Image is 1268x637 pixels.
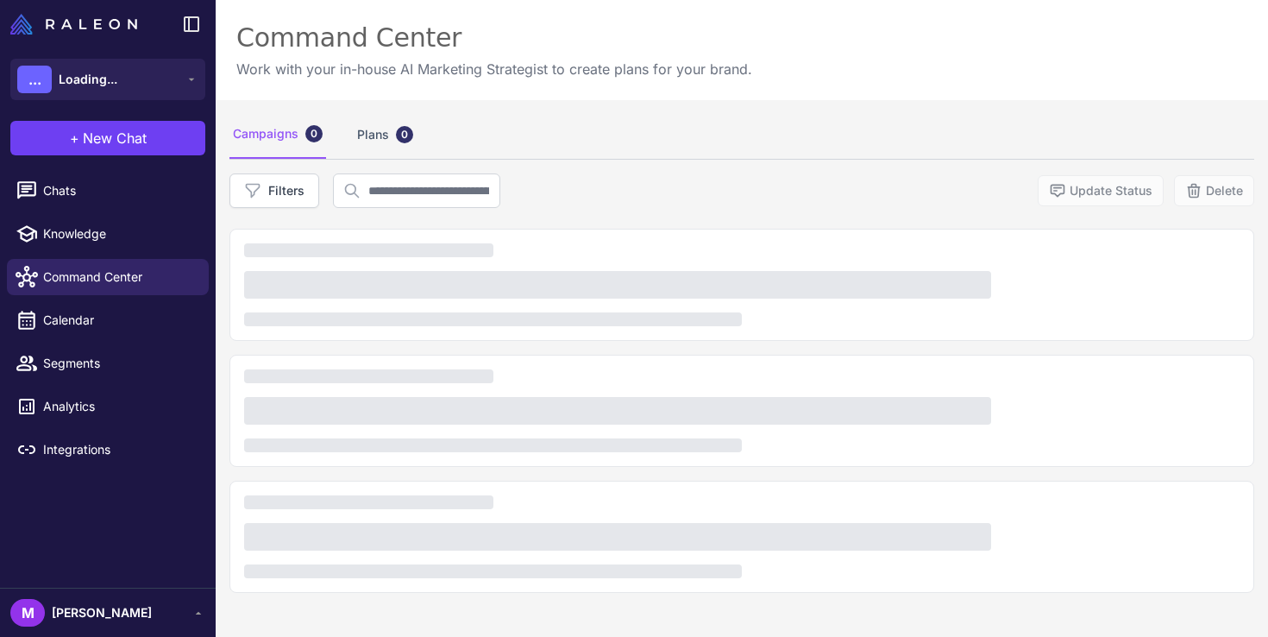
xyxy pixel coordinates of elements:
[7,216,209,252] a: Knowledge
[43,311,195,330] span: Calendar
[59,70,117,89] span: Loading...
[43,268,195,287] span: Command Center
[7,388,209,425] a: Analytics
[305,125,323,142] div: 0
[43,397,195,416] span: Analytics
[43,440,195,459] span: Integrations
[10,599,45,627] div: M
[10,14,137,35] img: Raleon Logo
[1174,175,1254,206] button: Delete
[10,121,205,155] button: +New Chat
[229,110,326,159] div: Campaigns
[236,21,752,55] div: Command Center
[70,128,79,148] span: +
[7,173,209,209] a: Chats
[83,128,147,148] span: New Chat
[43,224,195,243] span: Knowledge
[7,302,209,338] a: Calendar
[7,259,209,295] a: Command Center
[17,66,52,93] div: ...
[52,603,152,622] span: [PERSON_NAME]
[354,110,417,159] div: Plans
[1038,175,1164,206] button: Update Status
[7,432,209,468] a: Integrations
[43,181,195,200] span: Chats
[10,59,205,100] button: ...Loading...
[396,126,413,143] div: 0
[229,173,319,208] button: Filters
[7,345,209,382] a: Segments
[236,59,752,79] p: Work with your in-house AI Marketing Strategist to create plans for your brand.
[43,354,195,373] span: Segments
